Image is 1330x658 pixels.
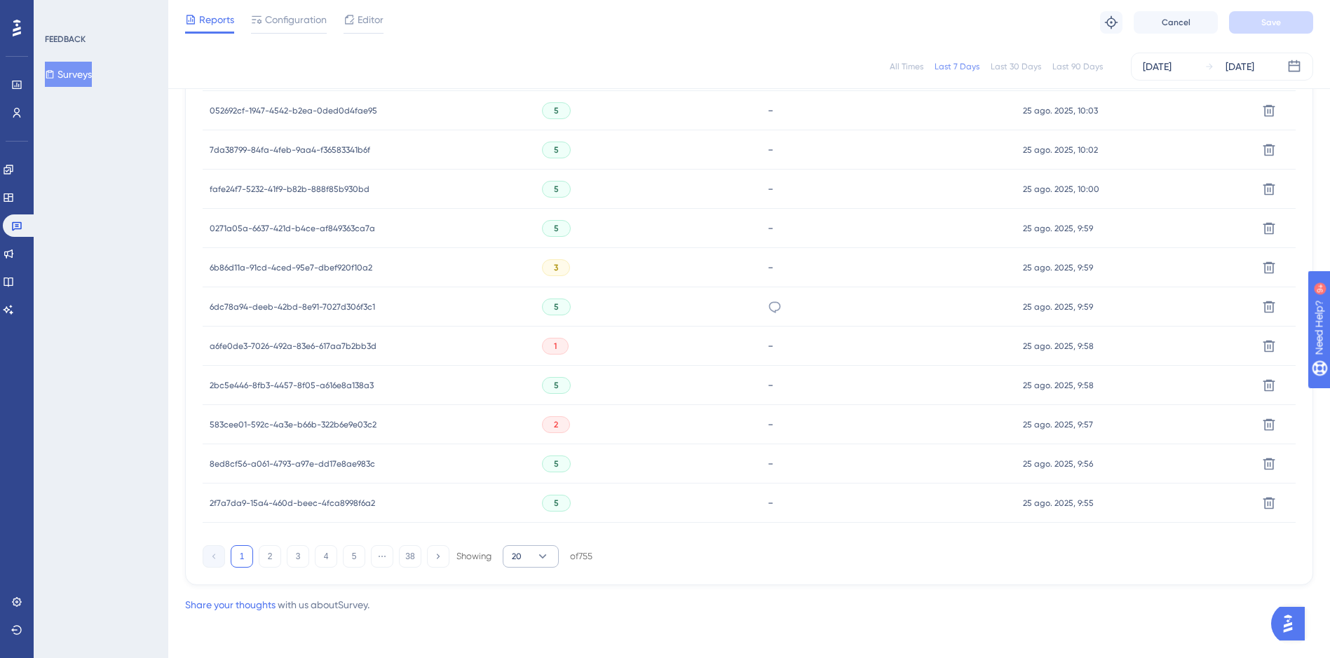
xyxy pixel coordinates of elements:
span: 25 ago. 2025, 10:00 [1023,184,1099,195]
span: 2f7a7da9-15a4-460d-beec-4fca8998f6a2 [210,498,375,509]
span: 583cee01-592c-4a3e-b66b-322b6e9e03c2 [210,419,376,430]
span: 5 [554,458,559,469]
span: 5 [554,301,559,313]
div: 9+ [95,7,104,18]
div: - [768,104,1009,117]
div: - [768,182,1009,196]
span: 25 ago. 2025, 9:59 [1023,223,1093,234]
span: 25 ago. 2025, 10:02 [1023,144,1098,156]
span: Need Help? [33,4,88,20]
button: 1 [231,545,253,568]
span: 5 [554,144,559,156]
span: 25 ago. 2025, 9:56 [1023,458,1093,469]
span: 8ed8cf56-a061-4793-a97e-dd17e8ae983c [210,458,375,469]
span: 25 ago. 2025, 9:59 [1023,262,1093,273]
div: - [768,457,1009,470]
span: 25 ago. 2025, 9:57 [1023,419,1093,430]
span: 2 [554,419,558,430]
div: All Times [890,61,923,72]
span: 052692cf-1947-4542-b2ea-0ded0d4fae95 [210,105,377,116]
div: Last 7 Days [935,61,979,72]
span: Editor [358,11,384,28]
button: ⋯ [371,545,393,568]
span: 6dc78a94-deeb-42bd-8e91-7027d306f3c1 [210,301,375,313]
span: 25 ago. 2025, 9:59 [1023,301,1093,313]
button: 4 [315,545,337,568]
span: Configuration [265,11,327,28]
div: [DATE] [1143,58,1172,75]
div: Showing [456,550,491,563]
span: a6fe0de3-7026-492a-83e6-617aa7b2bb3d [210,341,376,352]
span: 6b86d11a-91cd-4ced-95e7-dbef920f10a2 [210,262,372,273]
div: with us about Survey . [185,596,369,613]
span: 1 [554,341,557,352]
span: 5 [554,498,559,509]
span: 25 ago. 2025, 9:55 [1023,498,1094,509]
span: 5 [554,105,559,116]
span: fafe24f7-5232-41f9-b82b-888f85b930bd [210,184,369,195]
span: 7da38799-84fa-4feb-9aa4-f36583341b6f [210,144,370,156]
span: 0271a05a-6637-421d-b4ce-af849363ca7a [210,223,375,234]
button: 5 [343,545,365,568]
div: - [768,378,1009,392]
span: 25 ago. 2025, 9:58 [1023,341,1094,352]
button: 2 [259,545,281,568]
span: 20 [512,551,522,562]
button: Save [1229,11,1313,34]
div: FEEDBACK [45,34,86,45]
div: - [768,143,1009,156]
div: - [768,418,1009,431]
iframe: UserGuiding AI Assistant Launcher [1271,603,1313,645]
div: - [768,221,1009,235]
div: [DATE] [1226,58,1254,75]
button: Cancel [1134,11,1218,34]
div: Last 30 Days [991,61,1041,72]
span: 3 [554,262,558,273]
div: - [768,261,1009,274]
div: Last 90 Days [1052,61,1103,72]
a: Share your thoughts [185,599,276,610]
span: Reports [199,11,234,28]
div: - [768,496,1009,509]
div: of 755 [570,550,592,563]
button: 3 [287,545,309,568]
span: 5 [554,184,559,195]
span: Save [1261,17,1281,28]
div: - [768,339,1009,352]
span: 5 [554,223,559,234]
span: 25 ago. 2025, 9:58 [1023,380,1094,391]
span: 2bc5e446-8fb3-4457-8f05-a616e8a138a3 [210,380,374,391]
span: Cancel [1162,17,1190,28]
button: Surveys [45,62,92,87]
button: 38 [399,545,421,568]
span: 25 ago. 2025, 10:03 [1023,105,1098,116]
button: 20 [503,545,559,568]
span: 5 [554,380,559,391]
